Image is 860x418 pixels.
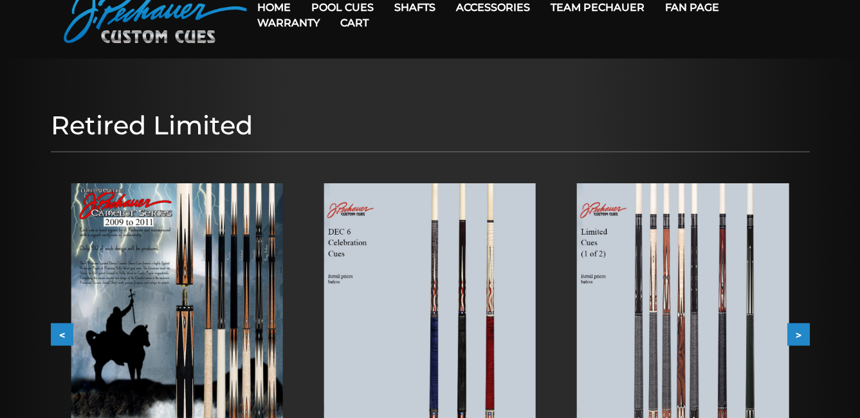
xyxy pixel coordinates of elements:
[330,6,379,39] a: Cart
[51,110,810,141] h1: Retired Limited
[787,323,810,346] button: >
[247,6,330,39] a: Warranty
[51,323,73,346] button: <
[51,323,810,346] div: Carousel Navigation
